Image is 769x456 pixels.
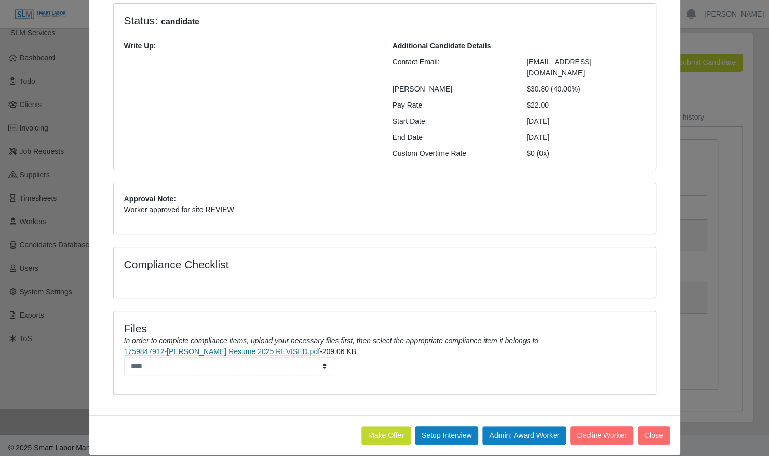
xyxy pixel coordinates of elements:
div: [DATE] [519,116,653,127]
span: 209.06 KB [322,347,356,356]
h4: Status: [124,14,511,28]
div: Start Date [385,116,519,127]
b: Additional Candidate Details [393,42,491,50]
div: [PERSON_NAME] [385,84,519,95]
span: $0 (0x) [527,149,549,158]
b: Write Up: [124,42,156,50]
div: Custom Overtime Rate [385,148,519,159]
span: [EMAIL_ADDRESS][DOMAIN_NAME] [527,58,591,77]
button: Setup Interview [415,426,479,445]
button: Make Offer [361,426,411,445]
li: - [124,346,645,375]
span: [DATE] [527,133,549,141]
div: End Date [385,132,519,143]
h4: Files [124,322,645,335]
div: $22.00 [519,100,653,111]
button: Admin: Award Worker [482,426,566,445]
div: Contact Email: [385,57,519,79]
i: In order to complete compliance items, upload your necessary files first, then select the appropr... [124,336,538,345]
h4: Compliance Checklist [124,258,466,271]
a: 1759847912-[PERSON_NAME] Resume 2025 REVISED.pdf [124,347,320,356]
p: Worker approved for site REVIEW [124,204,645,215]
button: Decline Worker [570,426,633,445]
div: Pay Rate [385,100,519,111]
span: candidate [158,16,203,28]
div: $30.80 (40.00%) [519,84,653,95]
b: Approval Note: [124,194,176,203]
button: Close [638,426,670,445]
